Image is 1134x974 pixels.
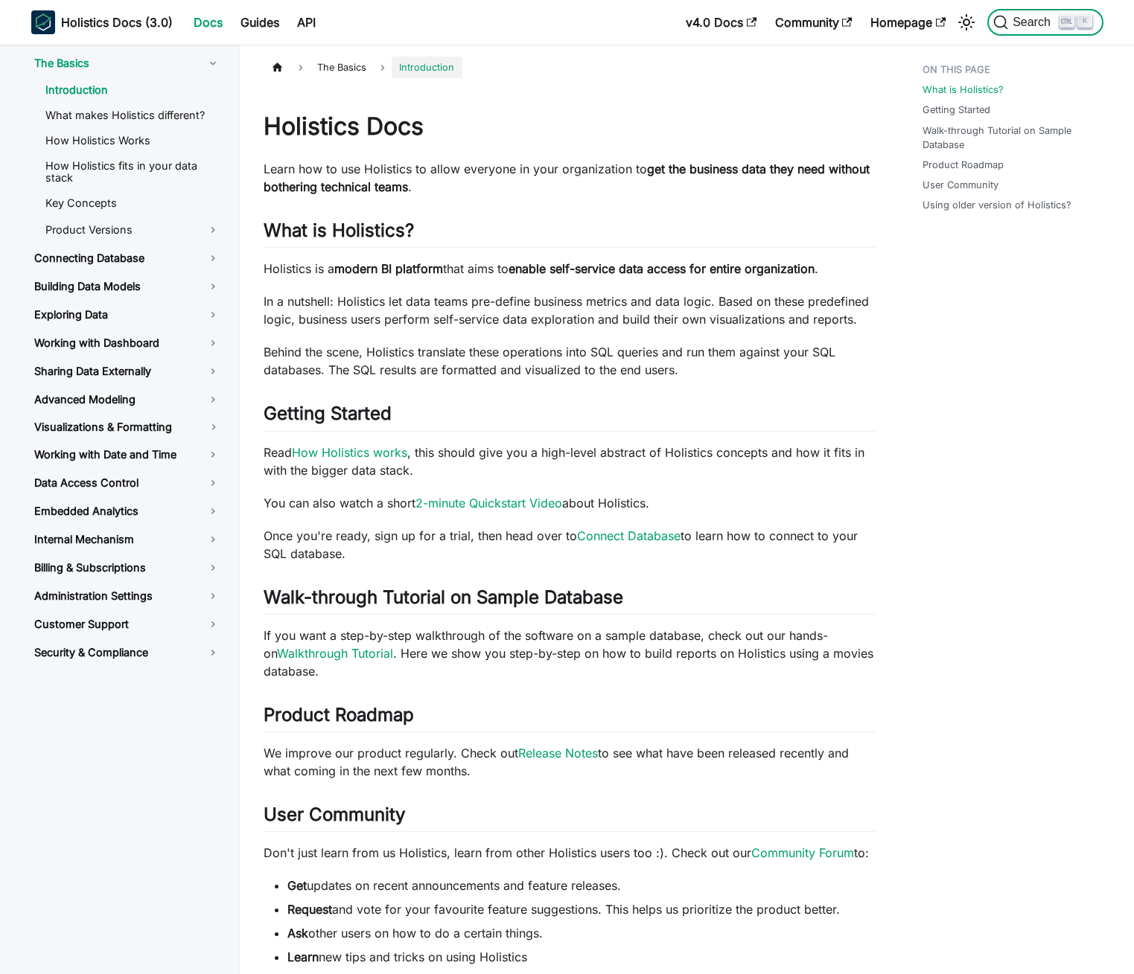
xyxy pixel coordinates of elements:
span: The Basics [310,57,374,78]
nav: Breadcrumbs [264,57,875,78]
a: Working with Dashboard [22,330,232,356]
span: Search [1008,16,1060,29]
strong: modern BI platform [334,261,443,276]
a: Home page [264,57,292,78]
li: other users on how to do a certain things. [287,924,875,942]
a: The Basics [22,51,232,76]
a: API [288,10,325,34]
p: Once you're ready, sign up for a trial, then head over to to learn how to connect to your SQL dat... [264,527,875,563]
p: Don't just learn from us Holistics, learn from other Holistics users too :). Check out our to: [264,844,875,862]
p: You can also watch a short about Holistics. [264,494,875,512]
a: Release Notes [518,746,598,760]
a: Getting Started [923,103,990,117]
button: Search [987,9,1103,36]
a: Working with Date and Time [22,442,232,467]
a: Connect Database [577,528,681,543]
a: Exploring Data [22,302,232,327]
a: Using older version of Holistics? [923,198,1071,212]
p: Read , this should give you a high-level abstract of Holistics concepts and how it fits in with t... [264,443,875,479]
strong: Learn [287,949,319,964]
a: Billing & Subscriptions [22,555,232,580]
p: We improve our product regularly. Check out to see what have been released recently and what comi... [264,744,875,780]
a: HolisticsHolistics Docs (3.0) [31,10,173,34]
a: Connecting Database [22,246,232,271]
strong: Get [287,878,307,893]
a: Homepage [861,10,955,34]
li: new tips and tricks on using Holistics [287,948,875,966]
a: How Holistics Works [34,129,232,152]
a: Internal Mechanism [22,527,232,552]
a: Security & Compliance [22,640,232,665]
p: Learn how to use Holistics to allow everyone in your organization to . [264,160,875,196]
a: 2-minute Quickstart Video [415,496,562,510]
strong: Ask [287,926,308,941]
button: Toggle the collapsible sidebar category 'Visualizations & Formatting' [195,415,232,439]
p: In a nutshell: Holistics let data teams pre-define business metrics and data logic. Based on thes... [264,292,875,328]
a: Walk-through Tutorial on Sample Database [923,124,1100,152]
li: updates on recent announcements and feature releases. [287,877,875,894]
a: User Community [923,178,998,192]
nav: Docs sidebar [16,45,240,974]
a: v4.0 Docs [677,10,765,34]
a: Community [766,10,861,34]
a: Administration Settings [22,583,232,609]
a: How Holistics works [292,445,407,460]
strong: get the business data they need without bothering technical teams [264,161,870,194]
a: Customer Support [22,612,232,637]
p: If you want a step-by-step walkthrough of the software on a sample database, check out our hands-... [264,627,875,680]
h2: Product Roadmap [264,704,875,732]
a: Key Concepts [34,192,232,214]
b: Holistics Docs (3.0) [61,13,173,31]
a: Data Access Control [22,470,232,496]
a: Embedded Analytics [22,499,232,524]
a: Visualizations & Formatting [22,415,195,439]
a: Product Roadmap [923,158,1004,172]
strong: enable self-service data access for entire organization [509,261,815,276]
button: Switch between dark and light mode (currently light mode) [955,10,978,34]
a: Advanced Modeling [22,387,232,412]
h2: User Community [264,804,875,832]
a: Docs [185,10,232,34]
p: Behind the scene, Holistics translate these operations into SQL queries and run them against your... [264,343,875,379]
li: and vote for your favourite feature suggestions. This helps us prioritize the product better. [287,900,875,918]
h2: Getting Started [264,403,875,431]
span: Introduction [392,57,462,78]
kbd: K [1077,15,1092,28]
a: Guides [232,10,288,34]
a: What is Holistics? [923,83,1004,97]
a: What makes Holistics different? [34,104,232,126]
strong: Request [287,902,332,917]
a: Introduction [34,79,232,101]
h2: What is Holistics? [264,220,875,248]
a: How Holistics fits in your data stack [34,155,232,189]
a: Product Versions [34,217,232,243]
a: Building Data Models [22,274,232,299]
a: Community Forum [751,845,854,860]
h1: Holistics Docs [264,112,875,141]
h2: Walk-through Tutorial on Sample Database [264,586,875,615]
a: Sharing Data Externally [22,359,232,384]
a: Walkthrough Tutorial [277,646,393,661]
img: Holistics [31,10,55,34]
p: Holistics is a that aims to . [264,260,875,278]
